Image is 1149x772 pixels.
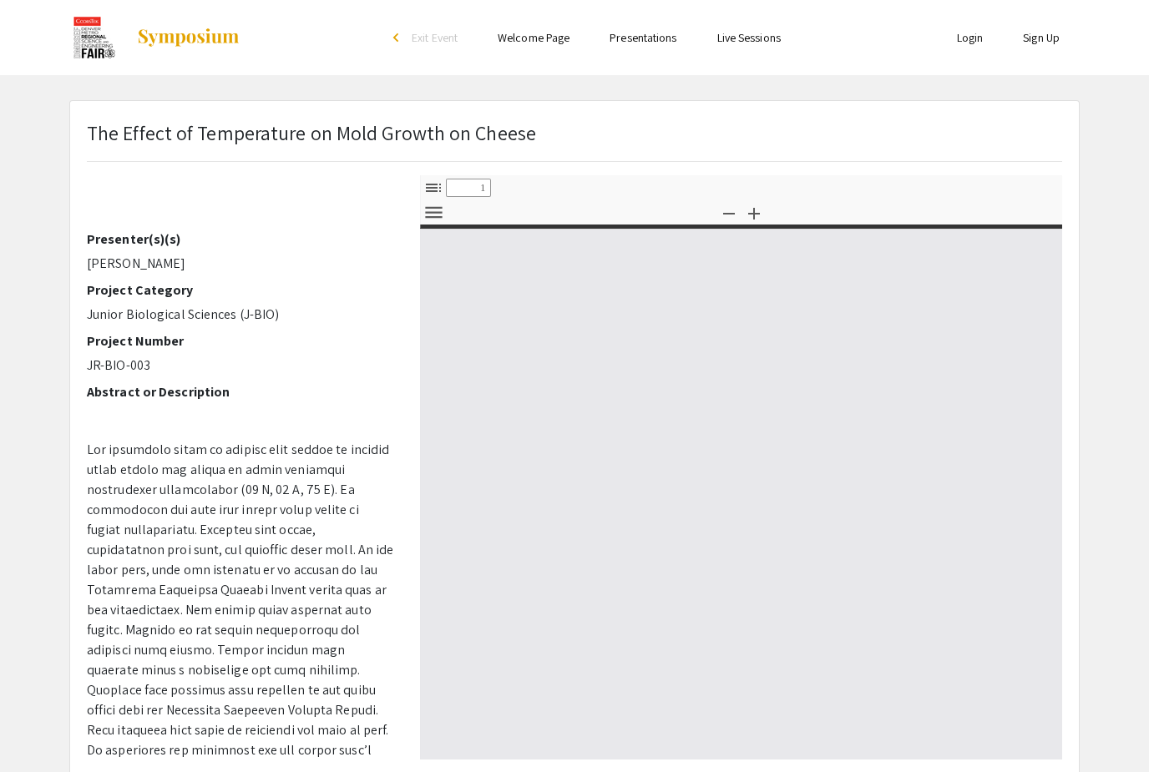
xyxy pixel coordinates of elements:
[87,333,395,349] h2: Project Number
[498,30,569,45] a: Welcome Page
[393,33,403,43] div: arrow_back_ios
[69,17,240,58] a: CoorsTek Denver Metro Regional Science and Engineering Fair
[87,231,395,247] h2: Presenter(s)(s)
[419,176,448,200] button: Toggle Sidebar
[87,384,395,400] h2: Abstract or Description
[87,282,395,298] h2: Project Category
[1023,30,1060,45] a: Sign Up
[957,30,984,45] a: Login
[610,30,676,45] a: Presentations
[419,200,448,225] button: Tools
[87,356,395,376] p: JR-BIO-003
[69,17,119,58] img: CoorsTek Denver Metro Regional Science and Engineering Fair
[136,28,240,48] img: Symposium by ForagerOne
[87,305,395,325] p: Junior Biological Sciences (J-BIO)
[412,30,458,45] span: Exit Event
[717,30,781,45] a: Live Sessions
[715,200,743,225] button: Zoom Out
[446,179,491,197] input: Page
[87,118,536,148] p: The Effect of Temperature on Mold Growth on Cheese
[87,254,395,274] p: [PERSON_NAME]
[740,200,768,225] button: Zoom In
